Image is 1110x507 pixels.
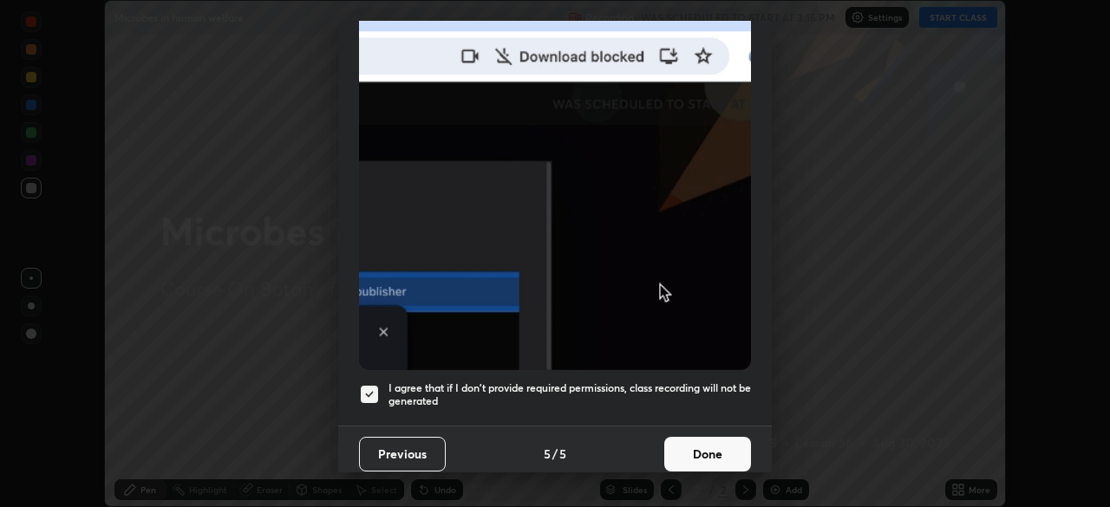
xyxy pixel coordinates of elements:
[359,437,446,471] button: Previous
[544,445,551,463] h4: 5
[664,437,751,471] button: Done
[552,445,558,463] h4: /
[559,445,566,463] h4: 5
[388,381,751,408] h5: I agree that if I don't provide required permissions, class recording will not be generated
